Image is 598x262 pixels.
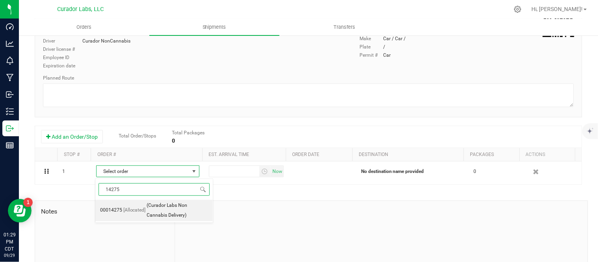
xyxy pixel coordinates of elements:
[6,108,14,115] inline-svg: Inventory
[97,166,189,177] span: Select order
[279,19,410,35] a: Transfers
[172,130,205,136] span: Total Packages
[6,124,14,132] inline-svg: Outbound
[6,57,14,65] inline-svg: Monitoring
[66,24,102,31] span: Orders
[360,43,383,50] label: Plate
[6,40,14,48] inline-svg: Analytics
[172,138,175,144] strong: 0
[123,205,146,216] span: [Allocated]
[57,6,104,13] span: Curador Labs, LLC
[209,152,249,157] a: Est. arrival time
[4,231,15,253] p: 01:29 PM CDT
[41,130,103,143] button: Add an Order/Stop
[383,52,391,59] div: Car
[474,168,477,175] span: 0
[6,23,14,31] inline-svg: Dashboard
[97,152,116,157] a: Order #
[19,19,149,35] a: Orders
[43,62,82,69] label: Expiration date
[513,6,523,13] div: Manage settings
[192,24,237,31] span: Shipments
[270,166,283,177] span: select
[6,74,14,82] inline-svg: Manufacturing
[119,133,156,139] span: Total Order/Stops
[359,152,388,157] a: Destination
[323,24,366,31] span: Transfers
[4,253,15,258] p: 09/29
[100,205,122,216] span: 00014275
[271,166,284,177] span: Set Current date
[360,35,383,42] label: Make
[43,75,74,81] span: Planned Route
[64,152,80,157] a: Stop #
[62,168,65,175] span: 1
[23,198,33,207] iframe: Resource center unread badge
[470,152,494,157] a: Packages
[6,91,14,98] inline-svg: Inbound
[292,152,319,157] a: Order date
[6,141,14,149] inline-svg: Reports
[43,54,82,61] label: Employee ID
[147,201,208,221] span: (Curador Labs Non Cannabis Delivery)
[8,199,32,223] iframe: Resource center
[99,183,210,195] input: Select Order
[189,166,199,177] span: select
[43,37,82,45] label: Driver
[43,46,82,53] label: Driver license #
[383,43,385,50] div: /
[383,35,406,42] div: Car / Car /
[360,52,383,59] label: Permit #
[259,166,271,177] span: select
[361,168,464,175] p: No destination name provided
[520,148,575,162] th: Actions
[149,19,280,35] a: Shipments
[82,37,130,45] div: Curador NonCannabis
[41,207,169,216] span: Notes
[532,6,583,12] span: Hi, [PERSON_NAME]!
